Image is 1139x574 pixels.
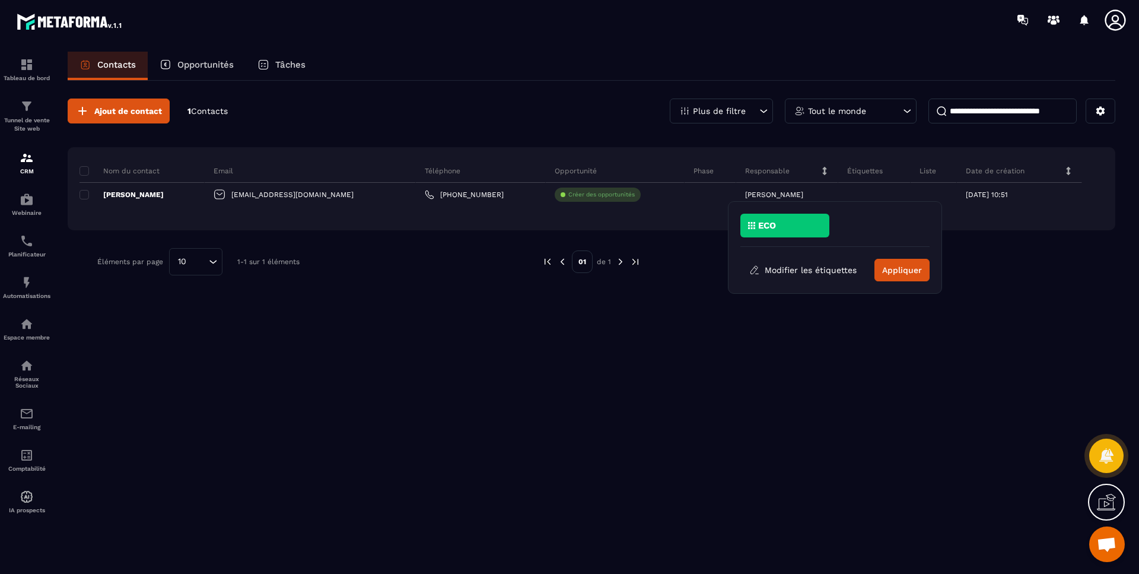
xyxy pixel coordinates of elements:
[169,248,222,275] div: Search for option
[425,166,460,176] p: Téléphone
[20,234,34,248] img: scheduler
[246,52,317,80] a: Tâches
[425,190,504,199] a: [PHONE_NUMBER]
[20,359,34,373] img: social-network
[190,255,206,268] input: Search for option
[3,376,50,389] p: Réseaux Sociaux
[97,59,136,70] p: Contacts
[177,59,234,70] p: Opportunités
[3,90,50,142] a: formationformationTunnel de vente Site web
[214,166,233,176] p: Email
[3,116,50,133] p: Tunnel de vente Site web
[966,166,1025,176] p: Date de création
[693,107,746,115] p: Plus de filtre
[555,166,597,176] p: Opportunité
[20,448,34,462] img: accountant
[191,106,228,116] span: Contacts
[693,166,714,176] p: Phase
[68,52,148,80] a: Contacts
[3,465,50,472] p: Comptabilité
[597,257,611,267] p: de 1
[3,251,50,258] p: Planificateur
[542,256,553,267] img: prev
[275,59,306,70] p: Tâches
[874,259,930,281] button: Appliquer
[3,75,50,81] p: Tableau de bord
[966,191,1008,199] p: [DATE] 10:51
[847,166,883,176] p: Étiquettes
[20,317,34,331] img: automations
[3,439,50,481] a: accountantaccountantComptabilité
[3,293,50,299] p: Automatisations
[3,168,50,175] p: CRM
[20,99,34,113] img: formation
[3,424,50,430] p: E-mailing
[3,49,50,90] a: formationformationTableau de bord
[3,398,50,439] a: emailemailE-mailing
[20,58,34,72] img: formation
[20,192,34,207] img: automations
[148,52,246,80] a: Opportunités
[174,255,190,268] span: 10
[615,256,626,267] img: next
[68,99,170,123] button: Ajout de contact
[740,259,866,281] button: Modifier les étiquettes
[630,256,641,267] img: next
[745,191,803,199] p: [PERSON_NAME]
[557,256,568,267] img: prev
[237,258,300,266] p: 1-1 sur 1 éléments
[20,490,34,504] img: automations
[572,250,593,273] p: 01
[3,210,50,216] p: Webinaire
[187,106,228,117] p: 1
[17,11,123,32] img: logo
[79,166,160,176] p: Nom du contact
[808,107,866,115] p: Tout le monde
[3,308,50,350] a: automationsautomationsEspace membre
[3,183,50,225] a: automationsautomationsWebinaire
[20,407,34,421] img: email
[745,166,790,176] p: Responsable
[3,507,50,513] p: IA prospects
[3,334,50,341] p: Espace membre
[758,221,776,230] p: ECO
[20,151,34,165] img: formation
[94,105,162,117] span: Ajout de contact
[568,191,635,199] p: Créer des opportunités
[97,258,163,266] p: Éléments par page
[20,275,34,290] img: automations
[3,225,50,267] a: schedulerschedulerPlanificateur
[79,190,164,199] p: [PERSON_NAME]
[920,166,936,176] p: Liste
[1089,527,1125,562] div: Ouvrir le chat
[3,267,50,308] a: automationsautomationsAutomatisations
[3,142,50,183] a: formationformationCRM
[3,350,50,398] a: social-networksocial-networkRéseaux Sociaux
